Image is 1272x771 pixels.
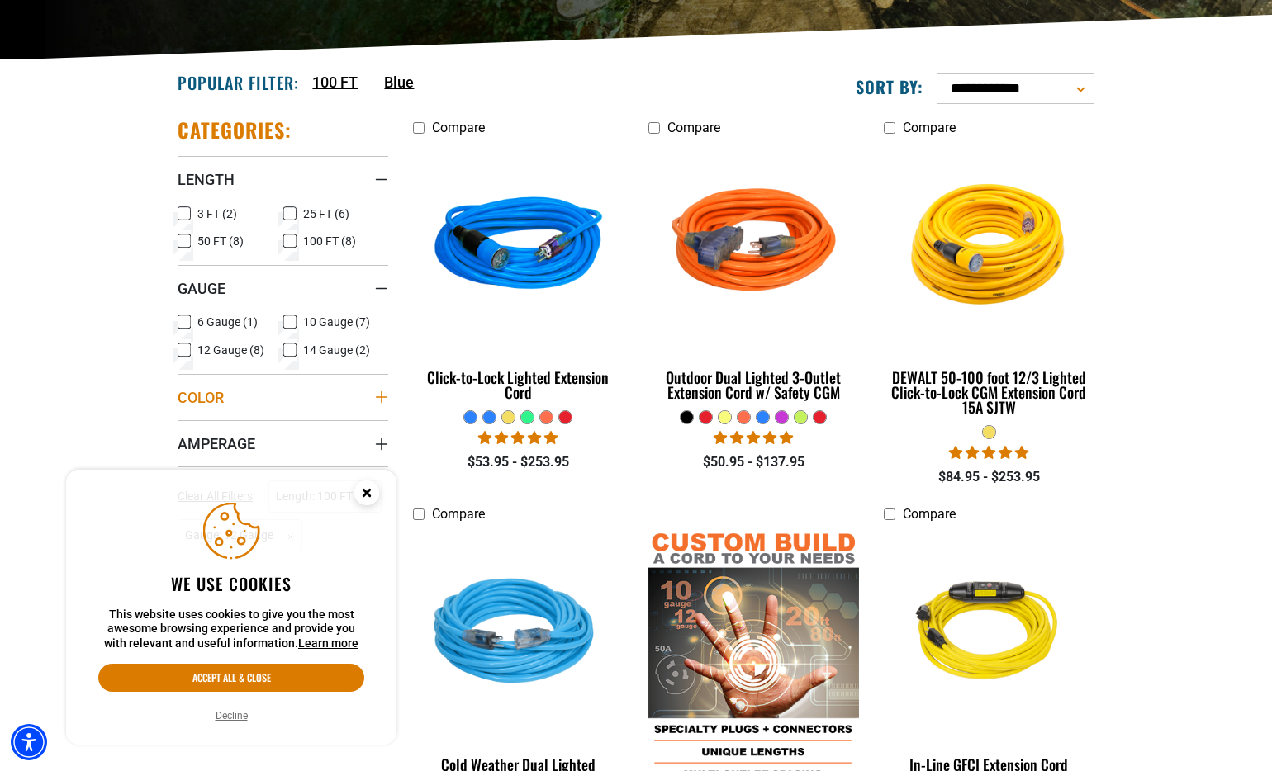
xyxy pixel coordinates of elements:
[303,235,356,247] span: 100 FT (8)
[178,374,388,420] summary: Color
[98,573,364,594] h2: We use cookies
[98,608,364,651] p: This website uses cookies to give you the most awesome browsing experience and provide you with r...
[303,208,349,220] span: 25 FT (6)
[178,388,224,407] span: Color
[197,344,264,356] span: 12 Gauge (8)
[178,72,299,93] h2: Popular Filter:
[667,120,720,135] span: Compare
[178,170,235,189] span: Length
[903,120,956,135] span: Compare
[884,370,1094,414] div: DEWALT 50-100 foot 12/3 Lighted Click-to-Lock CGM Extension Cord 15A SJTW
[11,724,47,760] div: Accessibility Menu
[714,430,793,446] span: 4.80 stars
[648,370,859,400] div: Outdoor Dual Lighted 3-Outlet Extension Cord w/ Safety CGM
[337,470,396,521] button: Close this option
[413,370,624,400] div: Click-to-Lock Lighted Extension Cord
[384,71,414,93] a: Blue
[197,316,258,328] span: 6 Gauge (1)
[648,452,859,472] div: $50.95 - $137.95
[415,152,623,342] img: blue
[432,120,485,135] span: Compare
[312,71,358,93] a: 100 FT
[178,117,292,143] h2: Categories:
[885,538,1093,728] img: Yellow
[178,434,255,453] span: Amperage
[413,144,624,409] a: blue Click-to-Lock Lighted Extension Cord
[949,445,1028,461] span: 4.84 stars
[303,316,370,328] span: 10 Gauge (7)
[298,636,358,650] a: This website uses cookies to give you the most awesome browsing experience and provide you with r...
[415,538,623,728] img: Light Blue
[178,279,225,298] span: Gauge
[649,152,857,342] img: orange
[178,420,388,466] summary: Amperage
[178,265,388,311] summary: Gauge
[884,467,1094,487] div: $84.95 - $253.95
[66,470,396,745] aside: Cookie Consent
[413,452,624,472] div: $53.95 - $253.95
[903,506,956,522] span: Compare
[648,144,859,409] a: orange Outdoor Dual Lighted 3-Outlet Extension Cord w/ Safety CGM
[197,208,237,220] span: 3 FT (2)
[303,344,370,356] span: 14 Gauge (2)
[856,76,923,97] label: Sort by:
[432,506,485,522] span: Compare
[885,152,1093,342] img: A coiled yellow extension cord with a plug and connector at each end, designed for outdoor use.
[211,707,253,724] button: Decline
[884,144,1094,424] a: A coiled yellow extension cord with a plug and connector at each end, designed for outdoor use. D...
[178,156,388,202] summary: Length
[478,430,558,446] span: 4.87 stars
[197,235,244,247] span: 50 FT (8)
[98,664,364,692] button: Accept all & close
